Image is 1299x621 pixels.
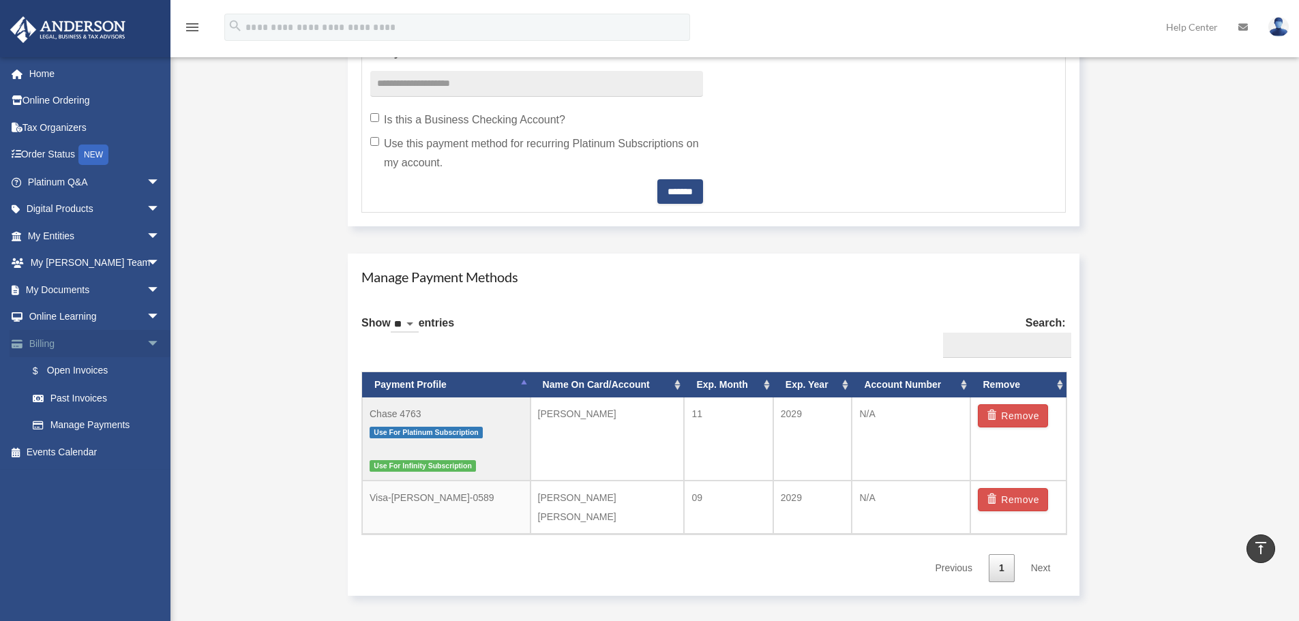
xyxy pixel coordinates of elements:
a: Home [10,60,181,87]
a: My [PERSON_NAME] Teamarrow_drop_down [10,249,181,277]
a: vertical_align_top [1246,534,1275,563]
h4: Manage Payment Methods [361,267,1066,286]
label: Show entries [361,314,454,346]
select: Showentries [391,317,419,333]
a: $Open Invoices [19,357,181,385]
span: arrow_drop_down [147,222,174,250]
label: Is this a Business Checking Account? [370,110,703,130]
a: My Documentsarrow_drop_down [10,276,181,303]
span: arrow_drop_down [147,196,174,224]
td: 09 [684,481,773,534]
i: menu [184,19,200,35]
span: arrow_drop_down [147,168,174,196]
span: arrow_drop_down [147,249,174,277]
a: Next [1021,554,1061,582]
a: 1 [989,554,1015,582]
input: Use this payment method for recurring Platinum Subscriptions on my account. [370,137,379,146]
td: [PERSON_NAME] [PERSON_NAME] [531,481,685,534]
span: arrow_drop_down [147,330,174,358]
a: menu [184,24,200,35]
span: Use For Infinity Subscription [370,460,476,472]
td: [PERSON_NAME] [531,397,685,481]
img: Anderson Advisors Platinum Portal [6,16,130,43]
td: 11 [684,397,773,481]
a: Digital Productsarrow_drop_down [10,196,181,223]
a: Billingarrow_drop_down [10,330,181,357]
span: arrow_drop_down [147,303,174,331]
a: Online Ordering [10,87,181,115]
i: search [228,18,243,33]
a: Past Invoices [19,384,181,412]
button: Remove [978,488,1048,511]
th: Name On Card/Account: activate to sort column ascending [531,372,685,397]
a: Platinum Q&Aarrow_drop_down [10,168,181,196]
i: vertical_align_top [1253,540,1269,556]
span: $ [40,363,47,380]
img: User Pic [1268,17,1289,37]
label: Use this payment method for recurring Platinum Subscriptions on my account. [370,134,703,172]
th: Payment Profile: activate to sort column descending [362,372,531,397]
td: N/A [852,397,970,481]
button: Remove [978,404,1048,427]
th: Account Number: activate to sort column ascending [852,372,970,397]
a: Order StatusNEW [10,141,181,169]
td: 2029 [773,481,852,534]
td: 2029 [773,397,852,481]
span: arrow_drop_down [147,276,174,304]
label: Search: [938,314,1066,359]
th: Exp. Year: activate to sort column ascending [773,372,852,397]
a: Tax Organizers [10,114,181,141]
td: Visa-[PERSON_NAME]-0589 [362,481,531,534]
td: N/A [852,481,970,534]
input: Search: [943,333,1071,359]
td: Chase 4763 [362,397,531,481]
a: Previous [925,554,982,582]
span: Use For Platinum Subscription [370,427,483,438]
a: My Entitiesarrow_drop_down [10,222,181,249]
div: NEW [78,145,108,165]
a: Manage Payments [19,412,174,439]
a: Events Calendar [10,438,181,466]
th: Remove: activate to sort column ascending [970,372,1066,397]
input: Is this a Business Checking Account? [370,113,379,122]
th: Exp. Month: activate to sort column ascending [684,372,773,397]
a: Online Learningarrow_drop_down [10,303,181,331]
